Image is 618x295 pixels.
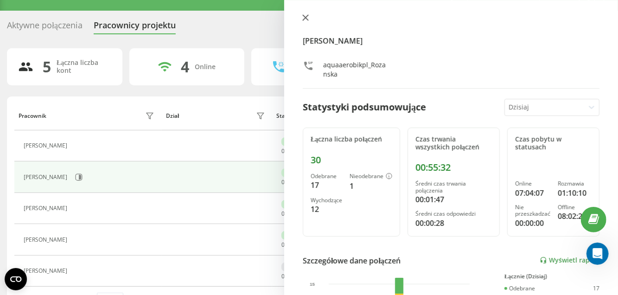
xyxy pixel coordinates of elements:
a: Wyświetl raport [540,257,599,264]
div: Czas trwania wszystkich połączeń [415,135,492,151]
div: Online [195,63,216,71]
div: Pracownik [19,113,46,119]
text: 15 [310,281,315,286]
div: Offline [558,204,592,211]
div: 00:00:00 [515,218,550,229]
button: Open CMP widget [5,268,27,290]
div: Offline [281,263,306,271]
div: [PERSON_NAME] [24,205,70,212]
div: Online [281,168,306,177]
div: Pracownicy projektu [94,20,176,35]
div: Szczegółowe dane połączeń [303,255,401,266]
div: [PERSON_NAME] [24,237,70,243]
div: : : [281,242,304,248]
div: Łączna liczba kont [57,59,111,75]
div: : : [281,179,304,186]
div: Średni czas odpowiedzi [415,211,492,217]
div: Statystyki podsumowujące [303,100,426,114]
span: 07 [281,147,288,155]
div: Wychodzące [311,197,342,204]
div: : : [281,211,304,217]
div: Online [281,231,306,240]
div: Średni czas trwania połączenia [415,180,492,194]
div: Online [281,137,306,146]
div: 00:55:32 [415,162,492,173]
div: 08:02:20 [558,211,592,222]
div: Dział [166,113,179,119]
div: 30 [311,154,392,166]
div: : : [281,273,304,280]
div: aquaaerobikpl_Rozanska [323,60,389,79]
div: 17 [593,285,599,292]
div: 12 [311,204,342,215]
span: 00 [281,272,288,280]
span: 07 [281,178,288,186]
div: Aktywne połączenia [7,20,83,35]
div: Odebrane [504,285,535,292]
div: 00:01:47 [415,194,492,205]
div: : : [281,148,304,154]
div: 07:04:07 [515,187,550,199]
div: [PERSON_NAME] [24,174,70,180]
div: 5 [43,58,51,76]
div: 00:00:28 [415,218,492,229]
div: [PERSON_NAME] [24,142,70,149]
div: 01:10:10 [558,187,592,199]
div: Nieodebrane [350,173,392,180]
div: Czas pobytu w statusach [515,135,592,151]
div: Odebrane [311,173,342,180]
h4: [PERSON_NAME] [303,35,599,46]
div: [PERSON_NAME] [24,268,70,274]
div: 1 [350,180,392,192]
div: 4 [181,58,189,76]
div: 17 [311,180,342,191]
div: Rozmawia [558,180,592,187]
div: Status [276,113,294,119]
div: Łączna liczba połączeń [311,135,392,143]
span: 04 [281,241,288,249]
div: Online [281,200,306,209]
span: 05 [281,210,288,218]
div: Nie przeszkadzać [515,204,550,218]
div: Łącznie (Dzisiaj) [504,273,599,280]
div: Online [515,180,550,187]
iframe: Intercom live chat [586,243,609,265]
